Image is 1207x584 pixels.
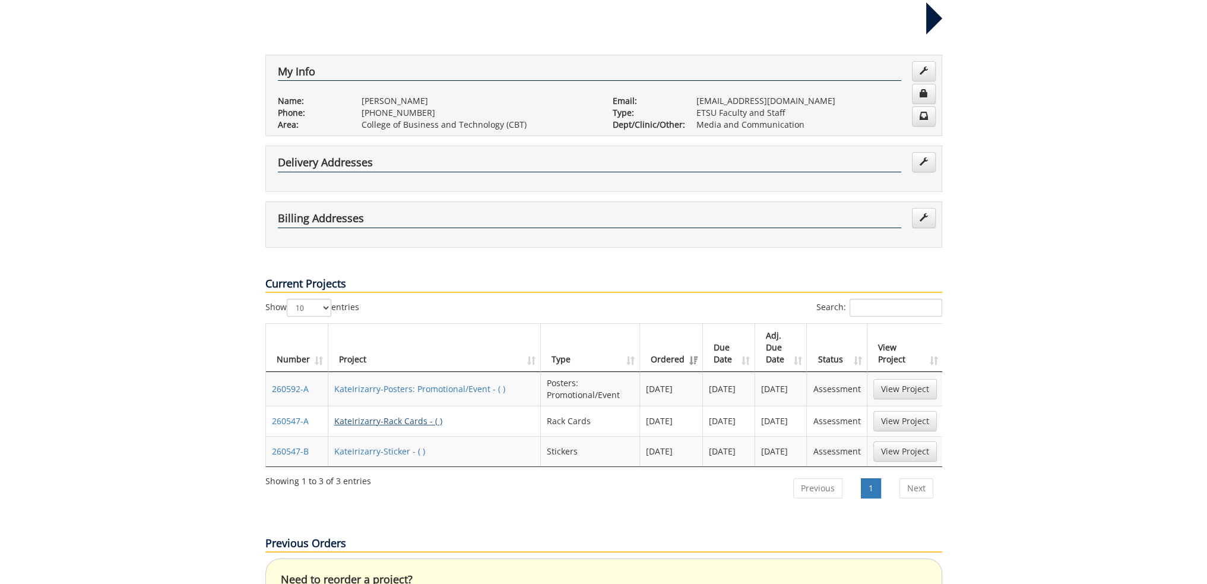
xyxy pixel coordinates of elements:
th: Project: activate to sort column ascending [328,324,541,372]
th: Adj. Due Date: activate to sort column ascending [755,324,807,372]
td: Rack Cards [541,406,640,436]
p: Previous Orders [265,536,942,553]
th: Status: activate to sort column ascending [807,324,867,372]
th: Due Date: activate to sort column ascending [703,324,755,372]
td: [DATE] [640,406,703,436]
select: Showentries [287,299,331,317]
p: ETSU Faculty and Staff [696,107,930,119]
a: 260547-A [272,415,309,427]
a: Change Communication Preferences [912,106,936,127]
p: [PERSON_NAME] [362,95,595,107]
label: Search: [816,299,942,317]
h4: My Info [278,66,901,81]
a: Edit Addresses [912,208,936,228]
a: 260547-B [272,446,309,457]
p: Type: [613,107,679,119]
h4: Delivery Addresses [278,157,901,172]
a: Edit Info [912,61,936,81]
p: Media and Communication [696,119,930,131]
td: Assessment [807,436,867,466]
p: Name: [278,95,344,107]
td: [DATE] [755,436,807,466]
td: [DATE] [755,372,807,406]
a: 260592-A [272,383,309,394]
a: Edit Addresses [912,152,936,172]
a: KateIrizarry-Rack Cards - ( ) [334,415,442,427]
input: Search: [850,299,942,317]
p: Current Projects [265,276,942,293]
th: Ordered: activate to sort column ascending [640,324,703,372]
a: Change Password [912,84,936,104]
a: Next [899,478,933,498]
a: View Project [873,441,937,462]
td: Posters: Promotional/Event [541,372,640,406]
td: [DATE] [640,372,703,406]
a: KateIrizarry-Posters: Promotional/Event - ( ) [334,383,505,394]
a: View Project [873,379,937,399]
div: Showing 1 to 3 of 3 entries [265,471,371,487]
th: View Project: activate to sort column ascending [867,324,943,372]
p: Area: [278,119,344,131]
td: [DATE] [755,406,807,436]
td: [DATE] [703,372,755,406]
p: Dept/Clinic/Other: [613,119,679,131]
p: [EMAIL_ADDRESS][DOMAIN_NAME] [696,95,930,107]
p: Phone: [278,107,344,119]
th: Number: activate to sort column ascending [266,324,328,372]
a: KateIrizarry-Sticker - ( ) [334,446,425,457]
label: Show entries [265,299,359,317]
td: [DATE] [640,436,703,466]
p: Email: [613,95,679,107]
p: College of Business and Technology (CBT) [362,119,595,131]
a: Previous [793,478,842,498]
h4: Billing Addresses [278,213,901,228]
p: [PHONE_NUMBER] [362,107,595,119]
td: Assessment [807,406,867,436]
td: Stickers [541,436,640,466]
th: Type: activate to sort column ascending [541,324,640,372]
td: [DATE] [703,436,755,466]
a: View Project [873,411,937,431]
td: Assessment [807,372,867,406]
a: 1 [861,478,881,498]
td: [DATE] [703,406,755,436]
